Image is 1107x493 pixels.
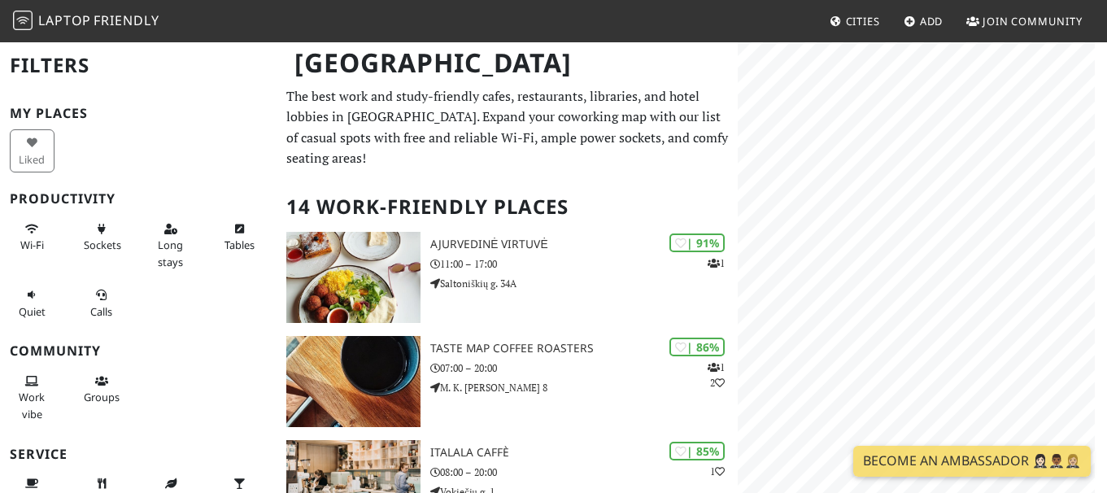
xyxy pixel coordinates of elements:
[19,390,45,421] span: People working
[84,390,120,404] span: Group tables
[286,232,421,323] img: Ajurvedinė virtuvė
[846,14,880,28] span: Cities
[158,238,183,268] span: Long stays
[94,11,159,29] span: Friendly
[430,465,738,480] p: 08:00 – 20:00
[853,446,1091,477] a: Become an Ambassador 🤵🏻‍♀️🤵🏾‍♂️🤵🏼‍♀️
[148,216,193,275] button: Long stays
[79,281,124,325] button: Calls
[277,232,738,323] a: Ajurvedinė virtuvė | 91% 1 Ajurvedinė virtuvė 11:00 – 17:00 Saltoniškių g. 34A
[10,41,267,90] h2: Filters
[430,276,738,291] p: Saltoniškių g. 34A
[897,7,950,36] a: Add
[286,336,421,427] img: Taste Map Coffee Roasters
[10,216,54,259] button: Wi-Fi
[960,7,1089,36] a: Join Community
[669,442,725,460] div: | 85%
[10,447,267,462] h3: Service
[430,256,738,272] p: 11:00 – 17:00
[13,11,33,30] img: LaptopFriendly
[224,238,255,252] span: Work-friendly tables
[710,464,725,479] p: 1
[84,238,121,252] span: Power sockets
[286,182,728,232] h2: 14 Work-Friendly Places
[90,304,112,319] span: Video/audio calls
[79,216,124,259] button: Sockets
[10,368,54,427] button: Work vibe
[38,11,91,29] span: Laptop
[13,7,159,36] a: LaptopFriendly LaptopFriendly
[281,41,734,85] h1: [GEOGRAPHIC_DATA]
[430,238,738,251] h3: Ajurvedinė virtuvė
[217,216,262,259] button: Tables
[708,255,725,271] p: 1
[430,380,738,395] p: M. K. [PERSON_NAME] 8
[20,238,44,252] span: Stable Wi-Fi
[430,446,738,460] h3: Italala Caffè
[10,343,267,359] h3: Community
[823,7,887,36] a: Cities
[19,304,46,319] span: Quiet
[10,191,267,207] h3: Productivity
[277,336,738,427] a: Taste Map Coffee Roasters | 86% 12 Taste Map Coffee Roasters 07:00 – 20:00 M. K. [PERSON_NAME] 8
[920,14,944,28] span: Add
[669,338,725,356] div: | 86%
[10,281,54,325] button: Quiet
[430,360,738,376] p: 07:00 – 20:00
[79,368,124,411] button: Groups
[669,233,725,252] div: | 91%
[286,86,728,169] p: The best work and study-friendly cafes, restaurants, libraries, and hotel lobbies in [GEOGRAPHIC_...
[430,342,738,356] h3: Taste Map Coffee Roasters
[10,106,267,121] h3: My Places
[983,14,1083,28] span: Join Community
[708,360,725,390] p: 1 2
